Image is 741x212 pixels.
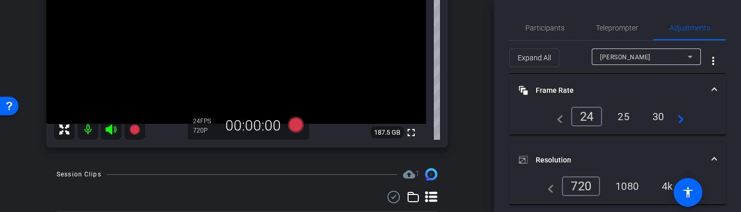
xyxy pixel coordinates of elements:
[415,169,419,178] span: 1
[518,48,551,68] span: Expand All
[608,177,646,195] div: 1080
[596,24,638,31] span: Teleprompter
[425,168,437,181] img: Session clips
[509,74,726,107] mat-expansion-panel-header: Frame Rate
[405,126,417,139] mat-icon: fullscreen
[509,107,726,135] div: Frame Rate
[707,55,719,67] mat-icon: more_vert
[219,117,288,135] div: 00:00:00
[509,48,559,67] button: Expand All
[519,85,704,96] mat-panel-title: Frame Rate
[682,186,694,199] mat-icon: accessibility
[645,108,672,125] div: 30
[509,143,726,176] mat-expansion-panel-header: Resolution
[610,108,637,125] div: 25
[519,155,704,166] mat-panel-title: Resolution
[672,110,684,123] mat-icon: navigate_next
[669,24,710,31] span: Adjustments
[525,24,564,31] span: Participants
[57,169,101,180] div: Session Clips
[701,48,726,73] button: More Options for Adjustments Panel
[571,107,603,126] div: 24
[509,176,726,204] div: Resolution
[551,110,563,123] mat-icon: navigate_before
[600,54,650,61] span: [PERSON_NAME]
[542,180,554,192] mat-icon: navigate_before
[403,168,419,181] span: Destinations for your clips
[193,117,219,125] div: 24
[200,118,211,125] span: FPS
[370,126,404,139] span: 187.5 GB
[562,176,600,196] div: 720
[193,126,219,135] div: 720P
[403,168,415,181] mat-icon: cloud_upload
[654,177,681,195] div: 4k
